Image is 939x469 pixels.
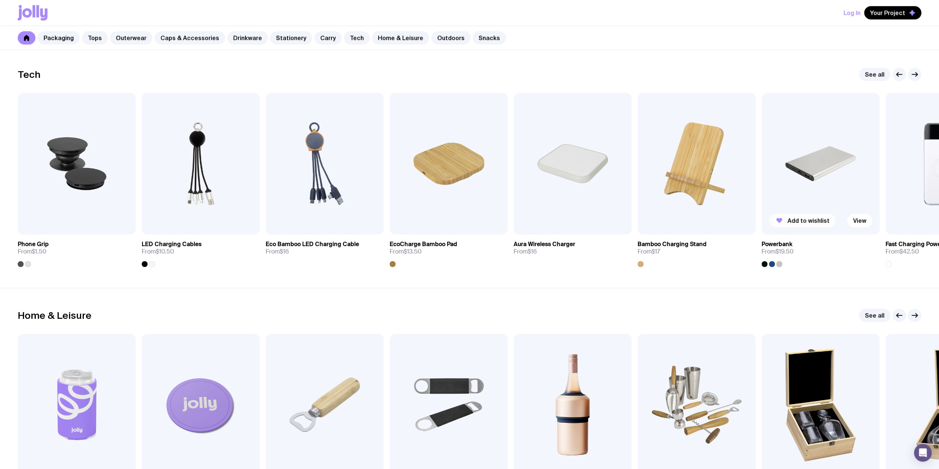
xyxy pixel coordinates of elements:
span: From [762,248,794,255]
h3: Bamboo Charging Stand [638,241,707,248]
h3: Powerbank [762,241,793,248]
span: $42.50 [900,248,919,255]
a: Tech [344,31,370,45]
h3: Eco Bamboo LED Charging Cable [266,241,359,248]
button: Log In [843,6,860,20]
span: $16 [528,248,537,255]
a: PowerbankFrom$19.50 [762,235,880,267]
h2: Home & Leisure [18,310,92,321]
span: From [514,248,537,255]
a: Drinkware [227,31,268,45]
h2: Tech [18,69,41,80]
a: Aura Wireless ChargerFrom$16 [514,235,632,261]
span: Your Project [870,9,905,17]
a: See all [859,309,890,322]
a: Tops [82,31,108,45]
a: Phone GripFrom$1.50 [18,235,136,267]
a: Outerwear [110,31,152,45]
div: Open Intercom Messenger [914,444,932,462]
button: Your Project [864,6,921,20]
h3: LED Charging Cables [142,241,201,248]
a: Carry [314,31,342,45]
a: See all [859,68,890,81]
a: Bamboo Charging StandFrom$17 [638,235,756,267]
span: $13.50 [404,248,422,255]
a: LED Charging CablesFrom$10.50 [142,235,260,267]
span: From [142,248,174,255]
span: $10.50 [156,248,174,255]
span: Add to wishlist [787,217,829,224]
span: From [390,248,422,255]
span: From [18,248,46,255]
a: Home & Leisure [372,31,429,45]
button: Add to wishlist [769,214,835,227]
a: Outdoors [431,31,470,45]
span: From [886,248,919,255]
h3: EcoCharge Bamboo Pad [390,241,457,248]
a: Packaging [38,31,80,45]
a: EcoCharge Bamboo PadFrom$13.50 [390,235,508,267]
span: $19.50 [776,248,794,255]
span: $17 [652,248,660,255]
span: $1.50 [32,248,46,255]
span: From [638,248,660,255]
a: Caps & Accessories [155,31,225,45]
h3: Phone Grip [18,241,49,248]
span: $16 [280,248,289,255]
a: View [847,214,872,227]
span: From [266,248,289,255]
a: Stationery [270,31,312,45]
a: Eco Bamboo LED Charging CableFrom$16 [266,235,384,261]
h3: Aura Wireless Charger [514,241,575,248]
a: Snacks [473,31,506,45]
